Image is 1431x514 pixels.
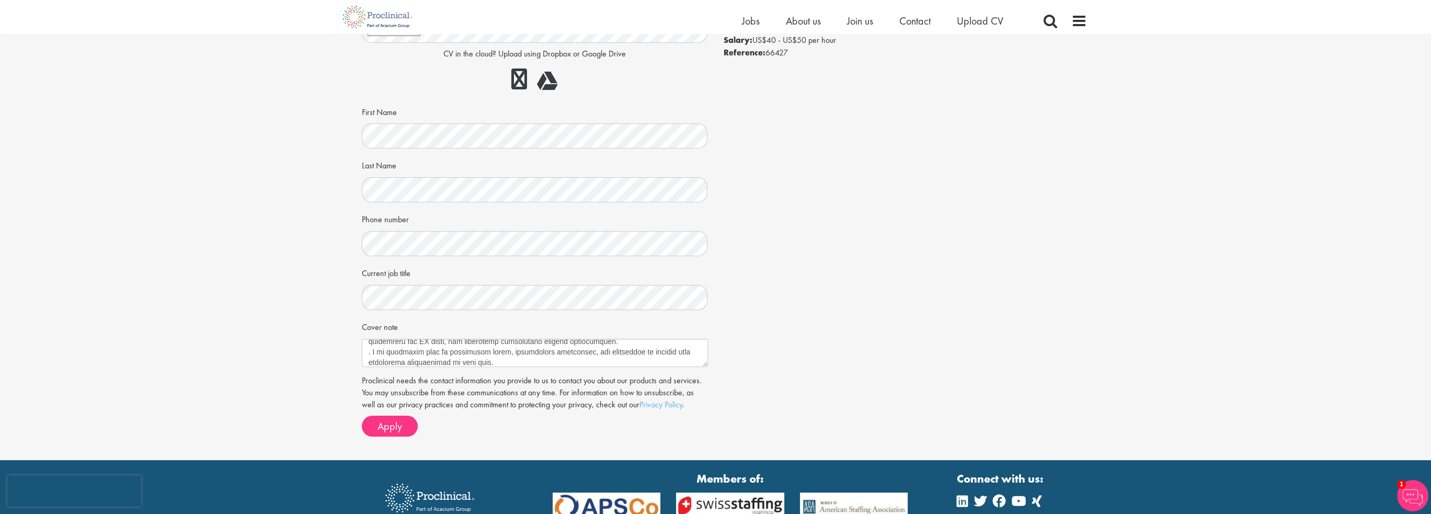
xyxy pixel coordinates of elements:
[362,156,396,172] label: Last Name
[362,318,398,334] label: Cover note
[553,471,908,487] strong: Members of:
[724,34,1070,47] li: US$40 - US$50 per hour
[724,47,765,58] strong: Reference:
[847,14,873,28] a: Join us
[362,48,708,60] p: CV in the cloud? Upload using Dropbox or Google Drive
[362,375,708,411] p: Proclinical needs the contact information you provide to us to contact you about our products and...
[362,416,418,437] button: Apply
[639,399,682,410] a: Privacy Policy
[1397,480,1428,511] img: Chatbot
[957,471,1046,487] strong: Connect with us:
[377,419,402,433] span: Apply
[1397,480,1406,489] span: 1
[786,14,821,28] a: About us
[362,103,397,119] label: First Name
[899,14,931,28] a: Contact
[742,14,760,28] a: Jobs
[724,47,1070,59] li: 66427
[362,210,409,226] label: Phone number
[7,475,141,507] iframe: reCAPTCHA
[362,264,410,280] label: Current job title
[724,35,752,45] strong: Salary:
[957,14,1003,28] a: Upload CV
